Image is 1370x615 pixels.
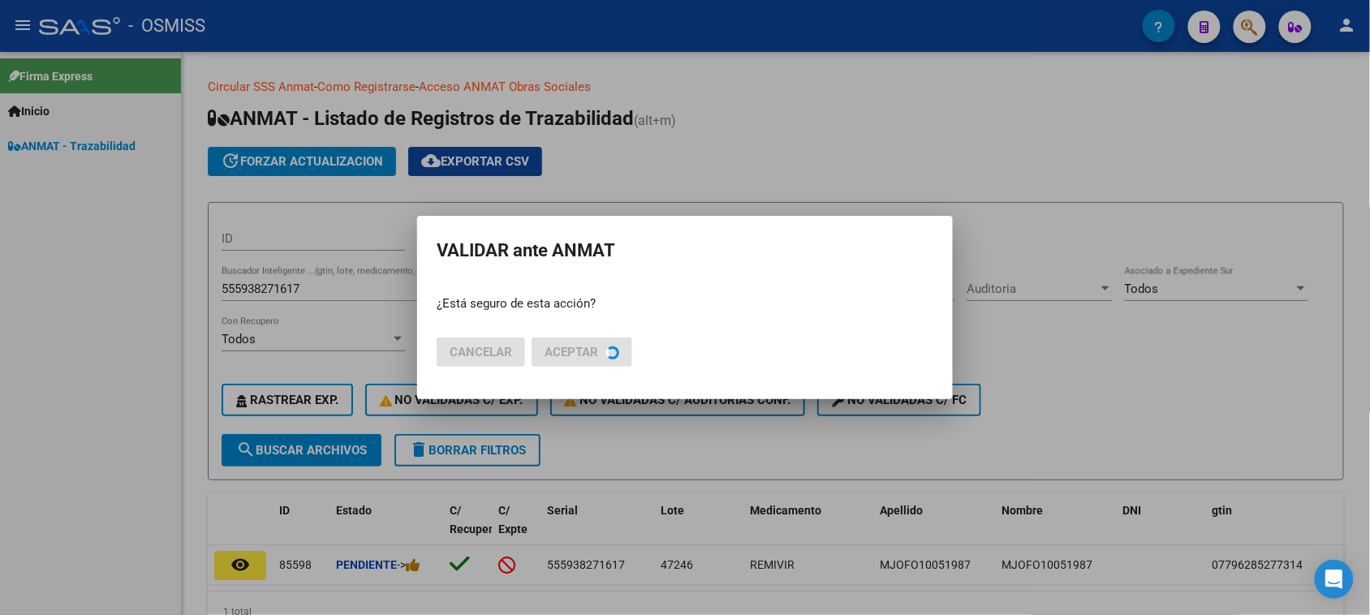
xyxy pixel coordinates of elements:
h2: VALIDAR ante ANMAT [437,235,933,266]
button: Aceptar [532,338,632,367]
button: Cancelar [437,338,525,367]
div: Open Intercom Messenger [1315,560,1354,599]
span: Cancelar [450,345,512,359]
p: ¿Está seguro de esta acción? [437,295,933,313]
span: Aceptar [545,345,598,359]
